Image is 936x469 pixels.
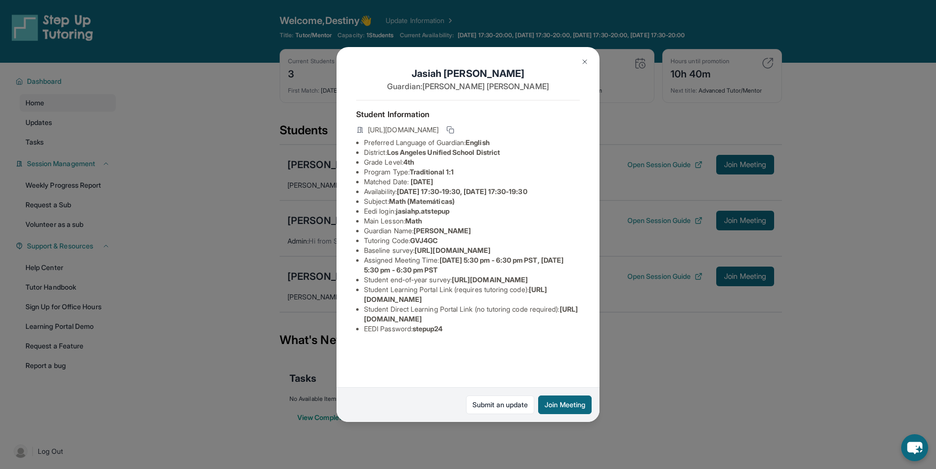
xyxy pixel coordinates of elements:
[364,246,580,255] li: Baseline survey :
[364,138,580,148] li: Preferred Language of Guardian:
[364,226,580,236] li: Guardian Name :
[405,217,422,225] span: Math
[413,324,443,333] span: stepup24
[364,285,580,304] li: Student Learning Portal Link (requires tutoring code) :
[364,187,580,197] li: Availability:
[466,395,534,414] a: Submit an update
[387,148,500,156] span: Los Angeles Unified School District
[364,324,580,334] li: EEDI Password :
[364,275,580,285] li: Student end-of-year survey :
[356,80,580,92] p: Guardian: [PERSON_NAME] [PERSON_NAME]
[397,187,527,196] span: [DATE] 17:30-19:30, [DATE] 17:30-19:30
[356,108,580,120] h4: Student Information
[356,67,580,80] h1: Jasiah [PERSON_NAME]
[411,177,433,186] span: [DATE]
[452,275,528,284] span: [URL][DOMAIN_NAME]
[364,216,580,226] li: Main Lesson :
[364,177,580,187] li: Matched Date:
[444,124,456,136] button: Copy link
[414,226,471,235] span: [PERSON_NAME]
[364,167,580,177] li: Program Type:
[410,236,438,245] span: GVJ4GC
[364,206,580,216] li: Eedi login :
[410,168,454,176] span: Traditional 1:1
[364,256,564,274] span: [DATE] 5:30 pm - 6:30 pm PST, [DATE] 5:30 pm - 6:30 pm PST
[403,158,414,166] span: 4th
[364,236,580,246] li: Tutoring Code :
[901,434,928,461] button: chat-button
[364,148,580,157] li: District:
[396,207,449,215] span: jasiahp.atstepup
[364,197,580,206] li: Subject :
[466,138,490,147] span: English
[364,157,580,167] li: Grade Level:
[364,255,580,275] li: Assigned Meeting Time :
[581,58,589,66] img: Close Icon
[389,197,455,205] span: Math (Matemáticas)
[368,125,439,135] span: [URL][DOMAIN_NAME]
[415,246,491,254] span: [URL][DOMAIN_NAME]
[364,304,580,324] li: Student Direct Learning Portal Link (no tutoring code required) :
[538,395,592,414] button: Join Meeting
